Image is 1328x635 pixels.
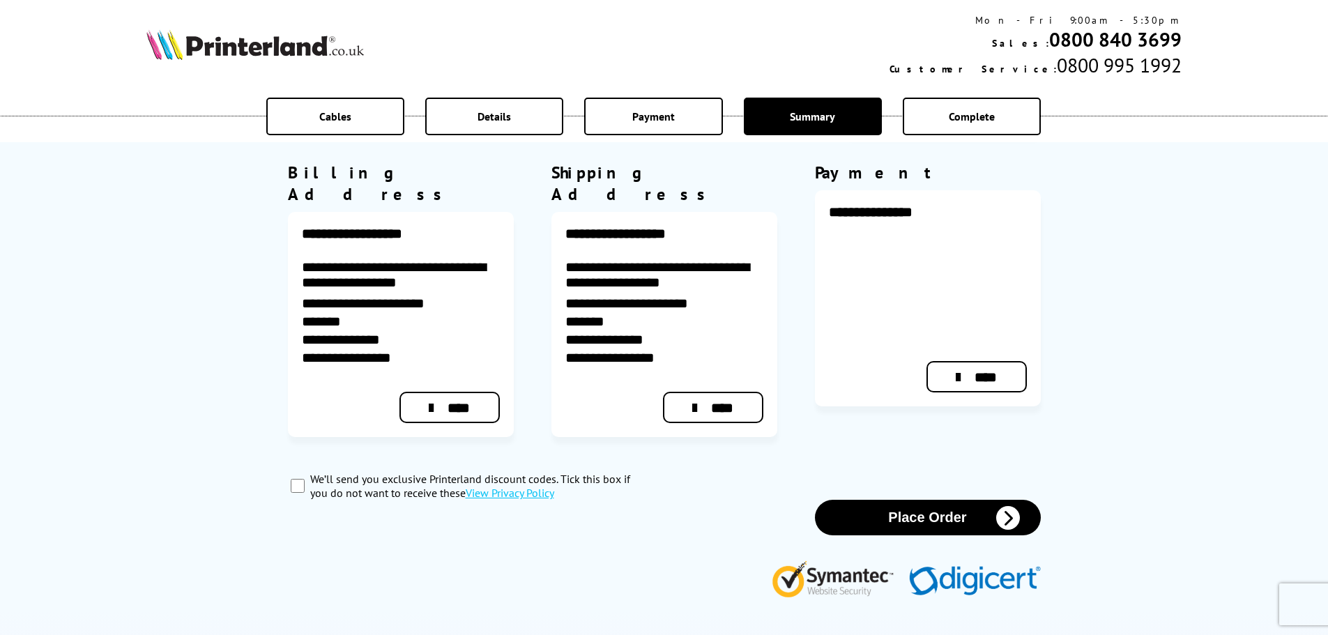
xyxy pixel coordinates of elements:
span: Payment [632,109,675,123]
div: Shipping Address [551,162,777,205]
span: Details [478,109,511,123]
span: Customer Service: [890,63,1057,75]
div: Mon - Fri 9:00am - 5:30pm [890,14,1182,26]
span: Cables [319,109,351,123]
label: We’ll send you exclusive Printerland discount codes. Tick this box if you do not want to receive ... [310,472,649,500]
img: Symantec Website Security [772,558,903,597]
div: Billing Address [288,162,514,205]
span: Summary [790,109,835,123]
span: Sales: [992,37,1049,49]
img: Digicert [909,566,1041,597]
a: modal_privacy [466,486,554,500]
div: Payment [815,162,1041,183]
a: 0800 840 3699 [1049,26,1182,52]
span: 0800 995 1992 [1057,52,1182,78]
button: Place Order [815,500,1041,535]
span: Complete [949,109,995,123]
img: Printerland Logo [146,29,364,60]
